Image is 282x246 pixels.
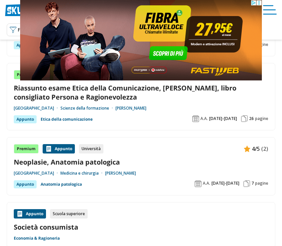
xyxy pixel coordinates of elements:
span: pagine [255,181,268,186]
div: Premium [14,70,39,79]
a: Società consumista [14,223,268,232]
div: Appunto [43,144,75,153]
div: Appunto [14,209,46,219]
a: [PERSON_NAME] [105,171,136,176]
a: [GEOGRAPHIC_DATA] [14,171,60,176]
img: Menù [263,3,277,17]
a: Economia & Ragioneria [14,236,60,241]
div: Scuola superiore [50,209,88,219]
button: Filtra [7,23,33,36]
span: [DATE]-[DATE] [209,116,237,121]
a: Scienze della formazione [60,106,115,111]
span: (2) [261,144,268,153]
img: Appunti contenuto [16,210,23,217]
div: Premium [14,144,39,153]
div: Università [79,144,103,153]
span: 7 [251,181,254,186]
a: Etica della comunicazione [41,115,93,123]
img: Appunti contenuto [244,145,250,152]
img: Pagine [241,115,248,122]
span: 26 [249,116,254,121]
a: Riassunto esame Etica della Comunicazione, [PERSON_NAME], libro consigliato Persona e Ragionevolezza [14,83,268,102]
span: 4/5 [252,144,260,153]
span: [DATE]-[DATE] [211,181,239,186]
span: pagine [255,116,268,121]
img: Anno accademico [195,180,201,187]
a: [GEOGRAPHIC_DATA] [14,106,60,111]
a: Neoplasie, Anatomia patologica [14,158,268,167]
span: A.A. [203,181,210,186]
div: Appunto [14,115,37,123]
img: Appunti contenuto [45,145,52,152]
a: Anatomia patologica [41,180,82,188]
img: Filtra filtri mobile [10,26,16,33]
a: Medicina e chirurgia [60,171,105,176]
div: Appunto [14,41,37,49]
img: Anno accademico [192,115,199,122]
span: A.A. [200,116,208,121]
div: Appunto [14,180,37,188]
a: [PERSON_NAME] [115,106,146,111]
img: Pagine [243,180,250,187]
